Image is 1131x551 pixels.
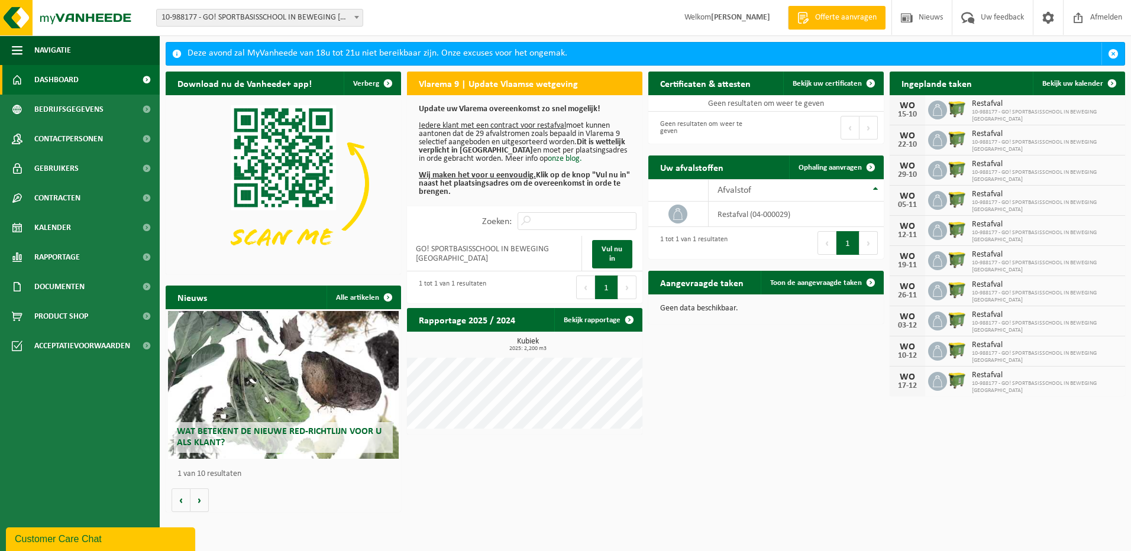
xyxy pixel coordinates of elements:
img: WB-1100-HPE-GN-51 [947,99,967,119]
button: Verberg [344,72,400,95]
div: 1 tot 1 van 1 resultaten [413,274,486,300]
div: WO [896,192,919,201]
span: Wat betekent de nieuwe RED-richtlijn voor u als klant? [177,427,382,448]
div: WO [896,161,919,171]
u: Wij maken het voor u eenvoudig. [419,171,536,180]
span: 10-988177 - GO! SPORTBASISSCHOOL IN BEWEGING [GEOGRAPHIC_DATA] [972,169,1119,183]
span: 10-988177 - GO! SPORTBASISSCHOOL IN BEWEGING [GEOGRAPHIC_DATA] [972,139,1119,153]
span: 10-988177 - GO! SPORTBASISSCHOOL IN BEWEGING [GEOGRAPHIC_DATA] [972,290,1119,304]
img: WB-1100-HPE-GN-51 [947,370,967,390]
b: Update uw Vlarema overeenkomst zo snel mogelijk! [419,105,600,114]
div: 03-12 [896,322,919,330]
u: Iedere klant met een contract voor restafval [419,121,566,130]
button: Previous [817,231,836,255]
div: 12-11 [896,231,919,239]
td: restafval (04-000029) [709,202,884,227]
span: 10-988177 - GO! SPORTBASISSCHOOL IN BEWEGING [GEOGRAPHIC_DATA] [972,380,1119,394]
span: 10-988177 - GO! SPORTBASISSCHOOL IN BEWEGING [GEOGRAPHIC_DATA] [972,260,1119,274]
p: moet kunnen aantonen dat de 29 afvalstromen zoals bepaald in Vlarema 9 selectief aangeboden en ui... [419,105,631,196]
span: Contracten [34,183,80,213]
td: GO! SPORTBASISSCHOOL IN BEWEGING [GEOGRAPHIC_DATA] [407,236,582,271]
span: Documenten [34,272,85,302]
span: 10-988177 - GO! SPORTBASISSCHOOL IN BEWEGING [GEOGRAPHIC_DATA] [972,229,1119,244]
a: Offerte aanvragen [788,6,886,30]
div: 15-10 [896,111,919,119]
span: 10-988177 - GO! SPORTBASISSCHOOL IN BEWEGING HAMME - HAMME [157,9,363,26]
a: Wat betekent de nieuwe RED-richtlijn voor u als klant? [168,311,399,459]
img: WB-1100-HPE-GN-51 [947,340,967,360]
button: 1 [595,275,618,299]
a: onze blog. [548,154,582,163]
a: Toon de aangevraagde taken [761,271,883,294]
span: 10-988177 - GO! SPORTBASISSCHOOL IN BEWEGING [GEOGRAPHIC_DATA] [972,199,1119,213]
img: WB-1100-HPE-GN-51 [947,280,967,300]
button: Next [859,116,878,140]
span: Bekijk uw kalender [1042,80,1103,87]
iframe: chat widget [6,525,198,551]
b: Klik op de knop "Vul nu in" naast het plaatsingsadres om de overeenkomst in orde te brengen. [419,171,630,196]
span: Restafval [972,310,1119,320]
h2: Rapportage 2025 / 2024 [407,308,527,331]
span: Kalender [34,213,71,242]
button: Volgende [190,488,209,512]
div: WO [896,282,919,291]
label: Zoeken: [482,217,512,226]
span: Navigatie [34,35,71,65]
button: Previous [576,275,595,299]
div: WO [896,222,919,231]
span: Bedrijfsgegevens [34,95,104,124]
span: Toon de aangevraagde taken [770,279,862,287]
button: Next [618,275,636,299]
a: Bekijk uw certificaten [783,72,883,95]
h2: Nieuws [166,286,219,309]
a: Bekijk uw kalender [1033,72,1124,95]
img: WB-1100-HPE-GN-51 [947,189,967,209]
a: Vul nu in [592,240,632,268]
div: 17-12 [896,382,919,390]
div: WO [896,312,919,322]
div: 1 tot 1 van 1 resultaten [654,230,728,256]
strong: [PERSON_NAME] [711,13,770,22]
div: 26-11 [896,291,919,300]
span: 10-988177 - GO! SPORTBASISSCHOOL IN BEWEGING HAMME - HAMME [156,9,363,27]
span: Contactpersonen [34,124,103,154]
b: Dit is wettelijk verplicht in [GEOGRAPHIC_DATA] [419,138,625,155]
h3: Kubiek [413,338,642,352]
button: 1 [836,231,859,255]
span: Ophaling aanvragen [799,164,862,171]
span: 10-988177 - GO! SPORTBASISSCHOOL IN BEWEGING [GEOGRAPHIC_DATA] [972,109,1119,123]
p: 1 van 10 resultaten [177,470,395,478]
h2: Ingeplande taken [890,72,984,95]
h2: Aangevraagde taken [648,271,755,294]
img: WB-1100-HPE-GN-51 [947,159,967,179]
div: 29-10 [896,171,919,179]
span: Acceptatievoorwaarden [34,331,130,361]
a: Alle artikelen [327,286,400,309]
span: Restafval [972,371,1119,380]
span: Product Shop [34,302,88,331]
span: Restafval [972,341,1119,350]
span: Dashboard [34,65,79,95]
span: Restafval [972,99,1119,109]
img: Download de VHEPlus App [166,95,401,272]
h2: Certificaten & attesten [648,72,762,95]
h2: Download nu de Vanheede+ app! [166,72,324,95]
div: 05-11 [896,201,919,209]
span: Restafval [972,280,1119,290]
div: 19-11 [896,261,919,270]
span: 2025: 2,200 m3 [413,346,642,352]
h2: Uw afvalstoffen [648,155,735,179]
span: Gebruikers [34,154,79,183]
img: WB-1100-HPE-GN-51 [947,219,967,239]
div: WO [896,252,919,261]
div: WO [896,131,919,141]
img: WB-1100-HPE-GN-51 [947,129,967,149]
h2: Vlarema 9 | Update Vlaamse wetgeving [407,72,590,95]
div: Deze avond zal MyVanheede van 18u tot 21u niet bereikbaar zijn. Onze excuses voor het ongemak. [188,43,1101,65]
img: WB-1100-HPE-GN-51 [947,310,967,330]
a: Ophaling aanvragen [789,155,883,179]
span: Afvalstof [718,186,751,195]
span: 10-988177 - GO! SPORTBASISSCHOOL IN BEWEGING [GEOGRAPHIC_DATA] [972,320,1119,334]
button: Next [859,231,878,255]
